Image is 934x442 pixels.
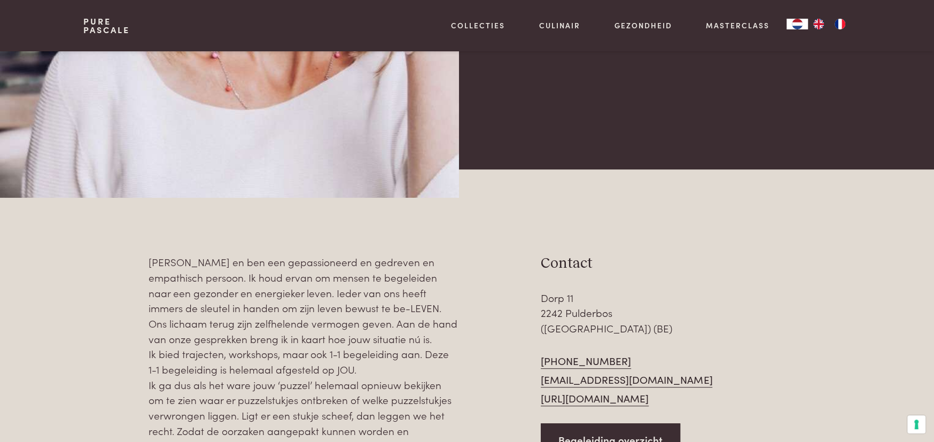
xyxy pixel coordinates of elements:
h3: Contact [541,254,720,273]
a: FR [829,19,851,29]
aside: Language selected: Nederlands [787,19,851,29]
a: [URL][DOMAIN_NAME] [541,391,649,407]
a: Collecties [451,20,505,31]
a: [PHONE_NUMBER] [541,353,631,369]
a: NL [787,19,808,29]
a: [EMAIL_ADDRESS][DOMAIN_NAME] [541,372,712,388]
button: Uw voorkeuren voor toestemming voor trackingtechnologieën [907,415,925,433]
a: Culinair [539,20,580,31]
a: Masterclass [706,20,769,31]
ul: Language list [808,19,851,29]
div: Dorp 11 2242 Pulderbos ([GEOGRAPHIC_DATA]) (BE) [541,290,720,336]
a: PurePascale [83,17,130,34]
a: Gezondheid [614,20,672,31]
a: EN [808,19,829,29]
div: Language [787,19,808,29]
